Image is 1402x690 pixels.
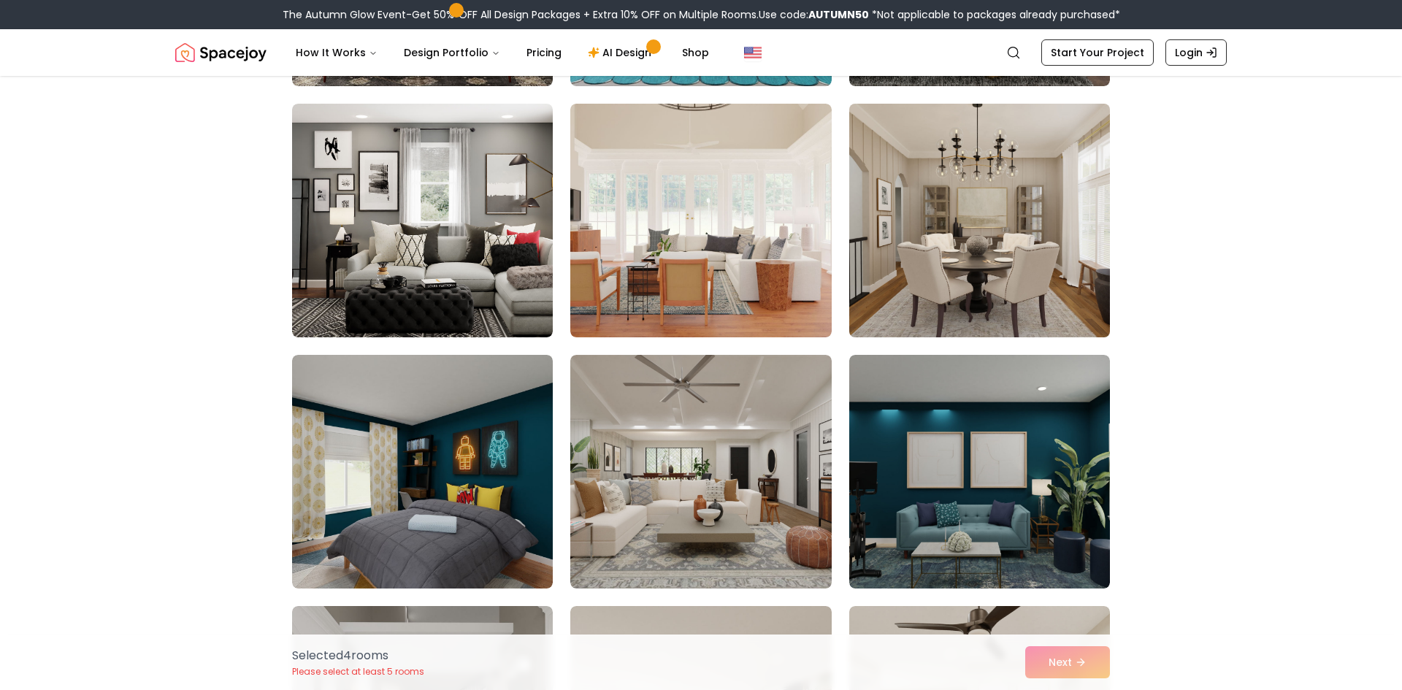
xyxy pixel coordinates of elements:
[175,29,1227,76] nav: Global
[670,38,721,67] a: Shop
[869,7,1120,22] span: *Not applicable to packages already purchased*
[576,38,667,67] a: AI Design
[175,38,267,67] img: Spacejoy Logo
[515,38,573,67] a: Pricing
[1041,39,1154,66] a: Start Your Project
[744,44,762,61] img: United States
[284,38,389,67] button: How It Works
[808,7,869,22] b: AUTUMN50
[292,355,553,589] img: Room room-37
[843,98,1116,343] img: Room room-36
[570,355,831,589] img: Room room-38
[283,7,1120,22] div: The Autumn Glow Event-Get 50% OFF All Design Packages + Extra 10% OFF on Multiple Rooms.
[292,104,553,337] img: Room room-34
[284,38,721,67] nav: Main
[175,38,267,67] a: Spacejoy
[392,38,512,67] button: Design Portfolio
[292,647,424,664] p: Selected 4 room s
[759,7,869,22] span: Use code:
[849,355,1110,589] img: Room room-39
[570,104,831,337] img: Room room-35
[1165,39,1227,66] a: Login
[292,666,424,678] p: Please select at least 5 rooms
